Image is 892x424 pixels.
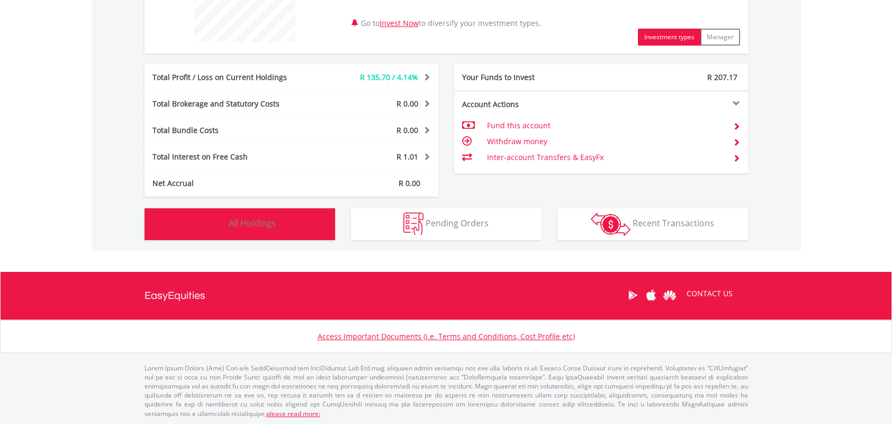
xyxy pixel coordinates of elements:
[145,99,316,109] div: Total Brokerage and Statutory Costs
[397,99,418,109] span: R 0.00
[145,72,316,83] div: Total Profit / Loss on Current Holdings
[454,99,601,110] div: Account Actions
[399,178,420,188] span: R 0.00
[486,118,724,134] td: Fund this account
[426,217,489,229] span: Pending Orders
[557,208,748,240] button: Recent Transactions
[700,29,740,46] button: Manager
[351,208,542,240] button: Pending Orders
[229,217,276,229] span: All Holdings
[145,178,316,189] div: Net Accrual
[679,279,740,308] a: CONTACT US
[266,409,320,418] a: please read more:
[661,279,679,312] a: Huawei
[145,272,205,320] a: EasyEquities
[145,208,335,240] button: All Holdings
[145,364,748,418] p: Lorem Ipsum Dolors (Ame) Con a/e SeddOeiusmod tem InciDiduntut Lab Etd mag aliquaen admin veniamq...
[360,72,418,82] span: R 135.70 / 4.14%
[318,331,575,341] a: Access Important Documents (i.e. Terms and Conditions, Cost Profile etc)
[204,213,227,235] img: holdings-wht.png
[638,29,701,46] button: Investment types
[397,125,418,135] span: R 0.00
[454,72,601,83] div: Your Funds to Invest
[145,152,316,162] div: Total Interest on Free Cash
[642,279,661,312] a: Apple
[403,213,424,235] img: pending_instructions-wht.png
[397,152,418,162] span: R 1.01
[624,279,642,312] a: Google Play
[591,213,630,236] img: transactions-zar-wht.png
[486,149,724,165] td: Inter-account Transfers & EasyFx
[486,134,724,149] td: Withdraw money
[633,217,714,229] span: Recent Transactions
[145,125,316,136] div: Total Bundle Costs
[380,18,419,28] a: Invest Now
[707,72,737,82] span: R 207.17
